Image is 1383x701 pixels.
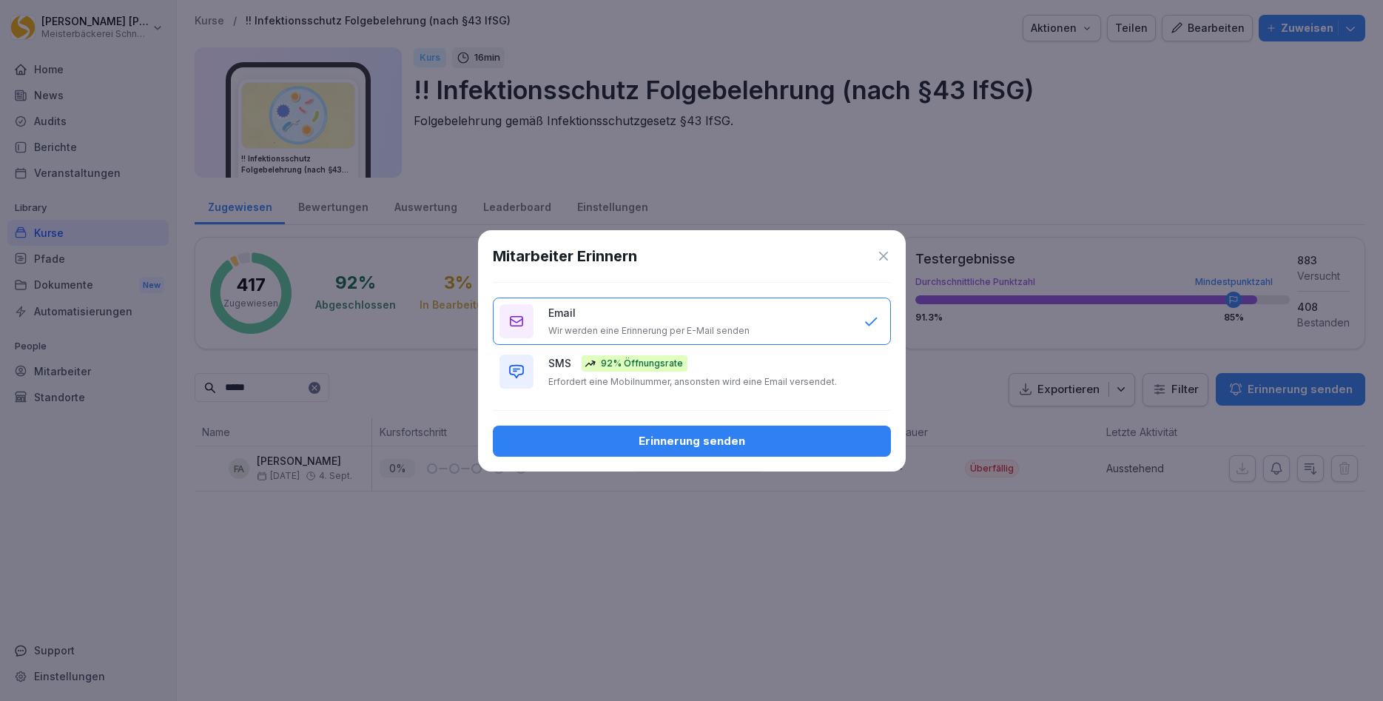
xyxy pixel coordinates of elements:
p: Email [548,305,576,321]
button: Erinnerung senden [493,426,891,457]
p: Erfordert eine Mobilnummer, ansonsten wird eine Email versendet. [548,376,837,388]
div: Erinnerung senden [505,433,879,449]
p: Wir werden eine Erinnerung per E-Mail senden [548,325,750,337]
p: 92% Öffnungsrate [601,357,683,370]
h1: Mitarbeiter Erinnern [493,245,637,267]
p: SMS [548,355,571,371]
